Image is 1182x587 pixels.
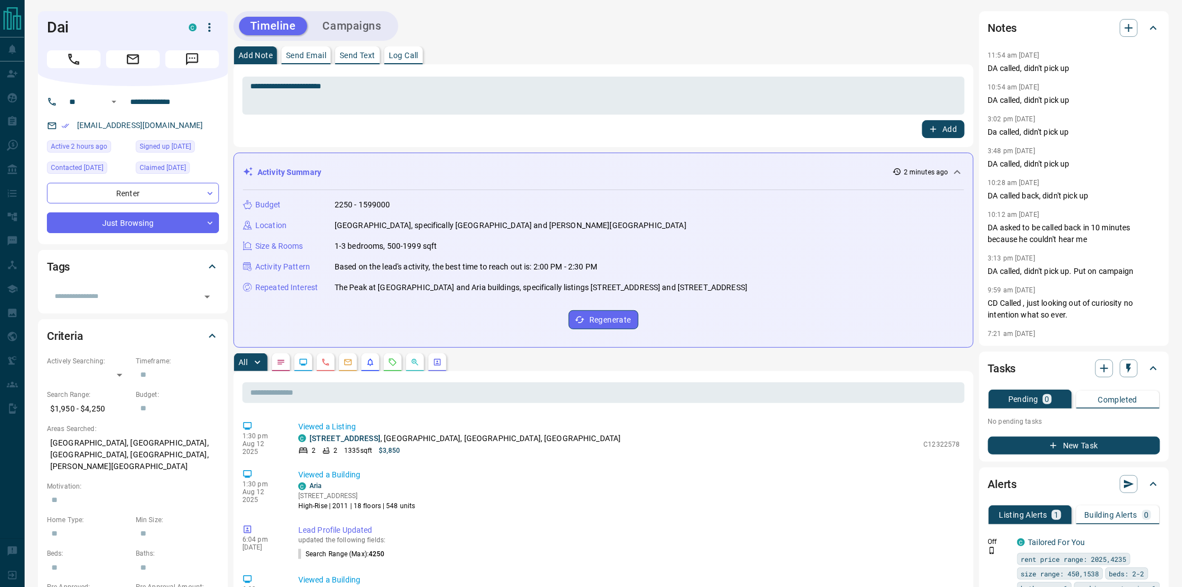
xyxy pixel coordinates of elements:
[988,266,1160,277] p: DA called, didn't pick up. Put on campaign
[988,158,1160,170] p: DA called, didn't pick up
[107,95,121,108] button: Open
[255,199,281,211] p: Budget
[309,434,380,443] a: [STREET_ADDRESS]
[924,439,960,449] p: C12322578
[988,190,1160,202] p: DA called back, didn't pick up
[47,515,130,525] p: Home Type:
[411,358,420,367] svg: Opportunities
[904,167,948,177] p: 2 minutes ago
[47,481,219,491] p: Motivation:
[988,297,1160,321] p: CD Called , just looking out of curiosity no intention what so ever.
[242,432,282,440] p: 1:30 pm
[255,220,287,231] p: Location
[988,51,1040,59] p: 11:54 am [DATE]
[388,358,397,367] svg: Requests
[242,488,282,504] p: Aug 12 2025
[335,240,437,252] p: 1-3 bedrooms, 500-1999 sqft
[47,212,219,233] div: Just Browsing
[344,358,352,367] svg: Emails
[140,162,186,173] span: Claimed [DATE]
[136,356,219,366] p: Timeframe:
[312,17,393,35] button: Campaigns
[47,327,83,345] h2: Criteria
[988,471,1160,498] div: Alerts
[47,50,101,68] span: Call
[988,115,1036,123] p: 3:02 pm [DATE]
[47,400,130,418] p: $1,950 - $4,250
[255,240,303,252] p: Size & Rooms
[988,359,1016,377] h2: Tasks
[277,358,285,367] svg: Notes
[1045,395,1050,403] p: 0
[335,282,747,293] p: The Peak at [GEOGRAPHIC_DATA] and Aria buildings, specifically listings [STREET_ADDRESS] and [STR...
[47,258,70,276] h2: Tags
[77,121,203,130] a: [EMAIL_ADDRESS][DOMAIN_NAME]
[243,162,964,183] div: Activity Summary2 minutes ago
[47,140,130,156] div: Tue Aug 12 2025
[312,446,316,456] p: 2
[988,355,1160,382] div: Tasks
[298,482,306,490] div: condos.ca
[47,356,130,366] p: Actively Searching:
[136,548,219,558] p: Baths:
[1008,395,1038,403] p: Pending
[47,424,219,434] p: Areas Searched:
[136,390,219,400] p: Budget:
[47,323,219,349] div: Criteria
[255,282,318,293] p: Repeated Interest
[298,524,960,536] p: Lead Profile Updated
[106,50,160,68] span: Email
[47,183,219,203] div: Renter
[988,211,1040,219] p: 10:12 am [DATE]
[1021,553,1127,565] span: rent price range: 2025,4235
[988,126,1160,138] p: Da called, didn't pick up
[988,286,1036,294] p: 9:59 am [DATE]
[1109,568,1145,579] span: beds: 2-2
[298,549,385,559] p: Search Range (Max) :
[136,140,219,156] div: Tue Oct 11 2022
[242,480,282,488] p: 1:30 pm
[369,550,384,558] span: 4250
[340,51,375,59] p: Send Text
[51,141,107,152] span: Active 2 hours ago
[309,482,322,490] a: Aria
[1054,511,1059,519] p: 1
[988,413,1160,430] p: No pending tasks
[258,167,321,178] p: Activity Summary
[51,162,103,173] span: Contacted [DATE]
[286,51,326,59] p: Send Email
[199,289,215,305] button: Open
[61,122,69,130] svg: Email Verified
[299,358,308,367] svg: Lead Browsing Activity
[298,469,960,481] p: Viewed a Building
[255,261,310,273] p: Activity Pattern
[165,50,219,68] span: Message
[136,162,219,177] div: Fri Apr 25 2025
[922,120,965,138] button: Add
[239,51,273,59] p: Add Note
[988,330,1036,338] p: 7:21 am [DATE]
[1017,538,1025,546] div: condos.ca
[242,536,282,543] p: 6:04 pm
[988,147,1036,155] p: 3:48 pm [DATE]
[47,548,130,558] p: Beds:
[433,358,442,367] svg: Agent Actions
[569,310,638,329] button: Regenerate
[242,543,282,551] p: [DATE]
[1145,511,1149,519] p: 0
[344,446,372,456] p: 1335 sqft
[136,515,219,525] p: Min Size:
[298,501,416,511] p: High-Rise | 2011 | 18 floors | 548 units
[47,390,130,400] p: Search Range:
[988,15,1160,41] div: Notes
[335,199,390,211] p: 2250 - 1599000
[298,536,960,544] p: updated the following fields:
[999,511,1048,519] p: Listing Alerts
[333,446,337,456] p: 2
[988,19,1017,37] h2: Notes
[1028,538,1085,547] a: Tailored For You
[988,83,1040,91] p: 10:54 am [DATE]
[239,358,247,366] p: All
[366,358,375,367] svg: Listing Alerts
[47,434,219,476] p: [GEOGRAPHIC_DATA], [GEOGRAPHIC_DATA], [GEOGRAPHIC_DATA], [GEOGRAPHIC_DATA], [PERSON_NAME][GEOGRAP...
